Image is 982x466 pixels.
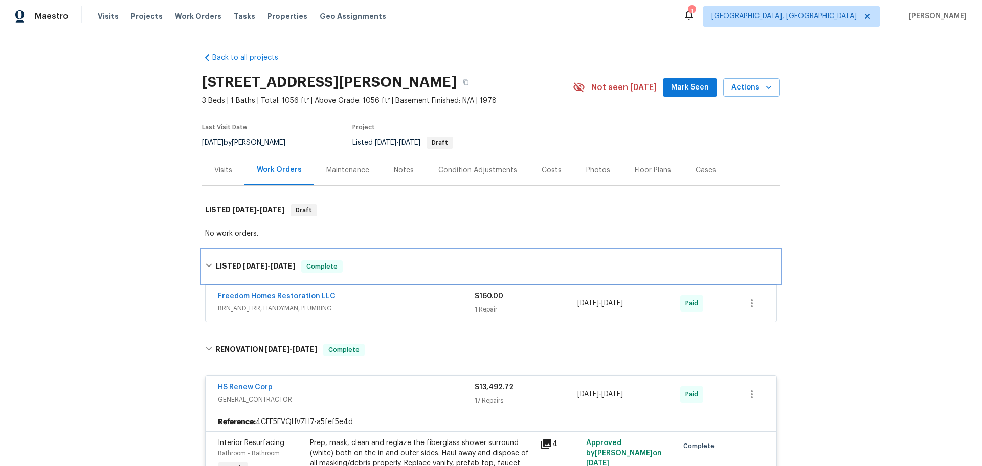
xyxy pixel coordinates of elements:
span: Project [352,124,375,130]
span: Paid [685,298,702,308]
span: [DATE] [265,346,289,353]
b: Reference: [218,417,256,427]
span: [DATE] [399,139,420,146]
span: - [375,139,420,146]
h6: RENOVATION [216,344,317,356]
span: 3 Beds | 1 Baths | Total: 1056 ft² | Above Grade: 1056 ft² | Basement Finished: N/A | 1978 [202,96,573,106]
span: [DATE] [243,262,267,270]
div: Visits [214,165,232,175]
span: - [232,206,284,213]
span: [DATE] [601,391,623,398]
h6: LISTED [216,260,295,273]
span: [DATE] [577,300,599,307]
h2: [STREET_ADDRESS][PERSON_NAME] [202,77,457,87]
span: [DATE] [601,300,623,307]
span: $160.00 [475,293,503,300]
span: Listed [352,139,453,146]
span: [DATE] [232,206,257,213]
div: LISTED [DATE]-[DATE]Complete [202,250,780,283]
div: 4 [540,438,580,450]
span: Paid [685,389,702,400]
div: LISTED [DATE]-[DATE]Draft [202,194,780,227]
div: 1 [688,6,695,16]
span: Visits [98,11,119,21]
span: - [265,346,317,353]
div: RENOVATION [DATE]-[DATE]Complete [202,334,780,366]
div: Costs [542,165,562,175]
span: GENERAL_CONTRACTOR [218,394,475,405]
button: Actions [723,78,780,97]
div: Maintenance [326,165,369,175]
span: [DATE] [293,346,317,353]
span: Complete [302,261,342,272]
span: [DATE] [375,139,396,146]
span: [PERSON_NAME] [905,11,967,21]
span: Projects [131,11,163,21]
span: - [577,389,623,400]
span: Complete [683,441,719,451]
span: Work Orders [175,11,221,21]
span: Complete [324,345,364,355]
div: Work Orders [257,165,302,175]
span: Geo Assignments [320,11,386,21]
div: 4CEE5FVQHVZH7-a5fef5e4d [206,413,776,431]
span: Actions [731,81,772,94]
a: Back to all projects [202,53,300,63]
div: No work orders. [205,229,777,239]
span: [DATE] [577,391,599,398]
span: Last Visit Date [202,124,247,130]
div: 1 Repair [475,304,577,315]
span: Draft [292,205,316,215]
span: - [577,298,623,308]
span: Draft [428,140,452,146]
div: 17 Repairs [475,395,577,406]
span: Properties [267,11,307,21]
span: BRN_AND_LRR, HANDYMAN, PLUMBING [218,303,475,314]
span: Bathroom - Bathroom [218,450,280,456]
span: [DATE] [202,139,224,146]
div: Condition Adjustments [438,165,517,175]
span: - [243,262,295,270]
span: Mark Seen [671,81,709,94]
span: Maestro [35,11,69,21]
button: Mark Seen [663,78,717,97]
span: Interior Resurfacing [218,439,284,447]
h6: LISTED [205,204,284,216]
span: Tasks [234,13,255,20]
div: by [PERSON_NAME] [202,137,298,149]
div: Floor Plans [635,165,671,175]
span: [DATE] [271,262,295,270]
span: [DATE] [260,206,284,213]
div: Notes [394,165,414,175]
span: $13,492.72 [475,384,514,391]
a: HS Renew Corp [218,384,273,391]
a: Freedom Homes Restoration LLC [218,293,336,300]
div: Photos [586,165,610,175]
button: Copy Address [457,73,475,92]
div: Cases [696,165,716,175]
span: [GEOGRAPHIC_DATA], [GEOGRAPHIC_DATA] [711,11,857,21]
span: Not seen [DATE] [591,82,657,93]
